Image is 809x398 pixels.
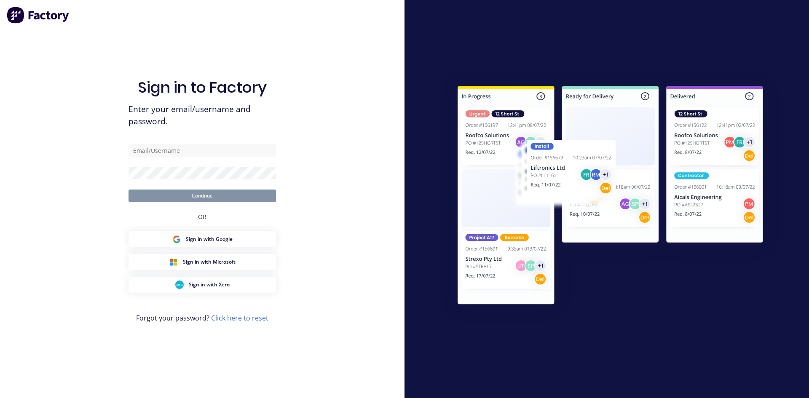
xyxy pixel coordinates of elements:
button: Microsoft Sign inSign in with Microsoft [129,254,276,270]
span: Enter your email/username and password. [129,103,276,128]
span: Sign in with Google [186,235,233,243]
h1: Sign in to Factory [138,78,267,96]
a: Click here to reset [211,313,268,323]
img: Microsoft Sign in [169,258,178,266]
img: Factory [7,7,70,24]
span: Sign in with Microsoft [183,258,236,266]
button: Google Sign inSign in with Google [129,231,276,247]
img: Sign in [439,69,782,324]
input: Email/Username [129,144,276,157]
img: Xero Sign in [175,280,184,289]
div: OR [198,202,206,231]
button: Xero Sign inSign in with Xero [129,277,276,293]
button: Continue [129,190,276,202]
span: Forgot your password? [136,313,268,323]
img: Google Sign in [172,235,181,243]
span: Sign in with Xero [189,281,230,288]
